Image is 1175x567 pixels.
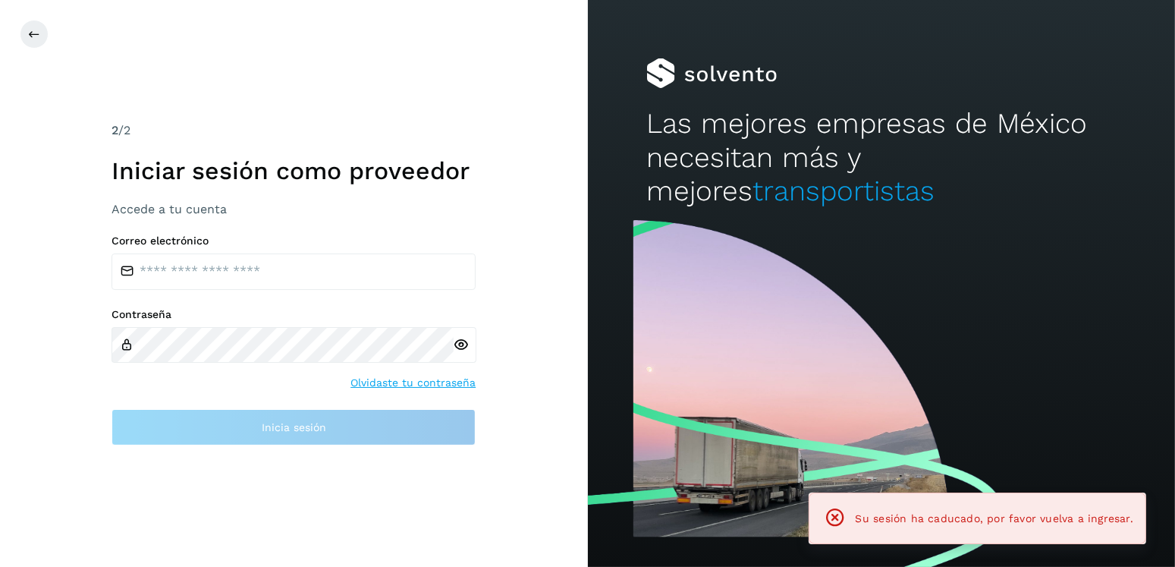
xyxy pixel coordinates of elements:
[262,422,326,433] span: Inicia sesión
[350,375,476,391] a: Olvidaste tu contraseña
[856,512,1133,524] span: Su sesión ha caducado, por favor vuelva a ingresar.
[646,107,1117,208] h2: Las mejores empresas de México necesitan más y mejores
[112,308,476,321] label: Contraseña
[112,121,476,140] div: /2
[752,175,935,207] span: transportistas
[112,235,476,247] label: Correo electrónico
[112,123,118,137] span: 2
[112,202,476,216] h3: Accede a tu cuenta
[112,156,476,185] h1: Iniciar sesión como proveedor
[112,409,476,446] button: Inicia sesión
